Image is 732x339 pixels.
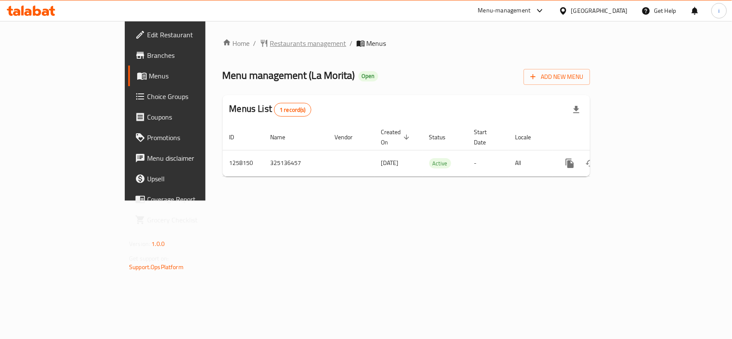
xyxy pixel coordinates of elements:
[271,132,297,142] span: Name
[229,102,311,117] h2: Menus List
[429,158,451,168] div: Active
[429,132,457,142] span: Status
[128,66,247,86] a: Menus
[229,132,246,142] span: ID
[270,38,346,48] span: Restaurants management
[509,150,553,176] td: All
[128,168,247,189] a: Upsell
[566,99,587,120] div: Export file
[429,159,451,168] span: Active
[367,38,386,48] span: Menus
[381,157,399,168] span: [DATE]
[381,127,412,147] span: Created On
[128,24,247,45] a: Edit Restaurant
[128,127,247,148] a: Promotions
[530,72,583,82] span: Add New Menu
[151,238,165,249] span: 1.0.0
[474,127,498,147] span: Start Date
[718,6,720,15] span: i
[147,215,240,225] span: Grocery Checklist
[467,150,509,176] td: -
[515,132,542,142] span: Locale
[147,30,240,40] span: Edit Restaurant
[149,71,240,81] span: Menus
[274,103,311,117] div: Total records count
[223,124,649,177] table: enhanced table
[129,253,169,264] span: Get support on:
[358,72,378,80] span: Open
[358,71,378,81] div: Open
[128,45,247,66] a: Branches
[147,153,240,163] span: Menu disclaimer
[264,150,328,176] td: 325136457
[129,261,184,273] a: Support.OpsPlatform
[335,132,364,142] span: Vendor
[571,6,628,15] div: [GEOGRAPHIC_DATA]
[128,86,247,107] a: Choice Groups
[128,107,247,127] a: Coupons
[128,148,247,168] a: Menu disclaimer
[223,66,355,85] span: Menu management ( La Morita )
[553,124,649,150] th: Actions
[147,50,240,60] span: Branches
[223,38,590,48] nav: breadcrumb
[128,210,247,230] a: Grocery Checklist
[350,38,353,48] li: /
[253,38,256,48] li: /
[260,38,346,48] a: Restaurants management
[147,91,240,102] span: Choice Groups
[478,6,531,16] div: Menu-management
[524,69,590,85] button: Add New Menu
[560,153,580,174] button: more
[147,132,240,143] span: Promotions
[129,238,150,249] span: Version:
[147,112,240,122] span: Coupons
[580,153,601,174] button: Change Status
[147,174,240,184] span: Upsell
[274,106,311,114] span: 1 record(s)
[147,194,240,204] span: Coverage Report
[128,189,247,210] a: Coverage Report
